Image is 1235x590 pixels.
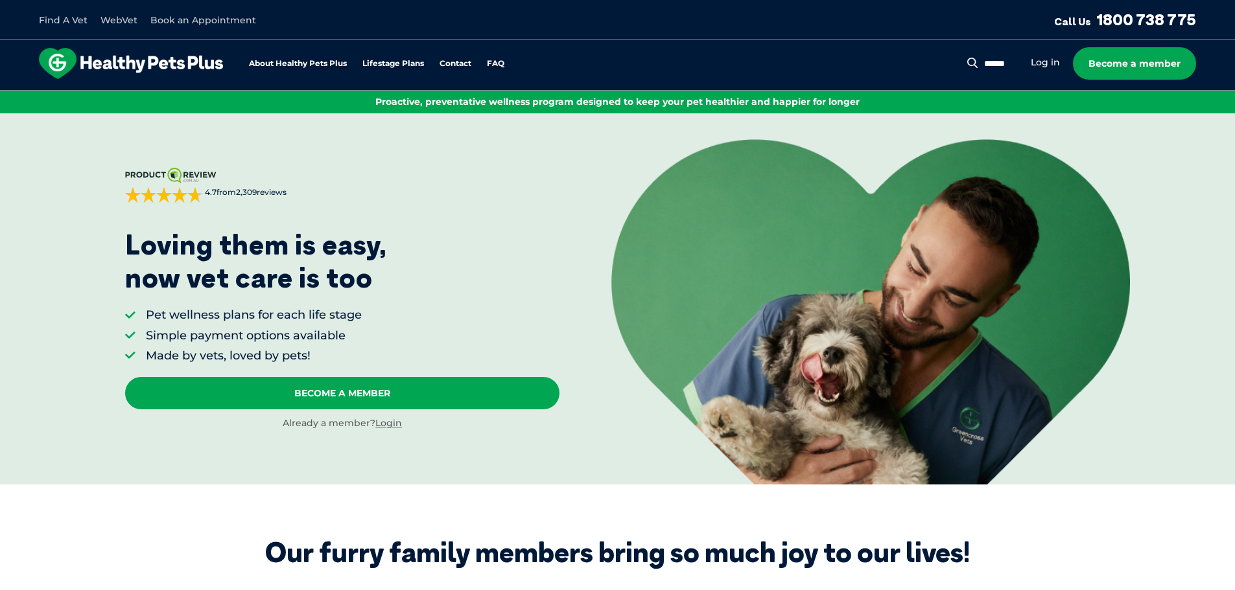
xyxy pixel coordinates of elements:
img: hpp-logo [39,48,223,79]
span: from [203,187,287,198]
a: About Healthy Pets Plus [249,60,347,68]
a: 4.7from2,309reviews [125,168,559,203]
a: FAQ [487,60,504,68]
a: Find A Vet [39,14,88,26]
a: WebVet [100,14,137,26]
button: Search [965,56,981,69]
p: Loving them is easy, now vet care is too [125,229,387,294]
span: 2,309 reviews [236,187,287,197]
li: Made by vets, loved by pets! [146,348,362,364]
a: Contact [440,60,471,68]
span: Proactive, preventative wellness program designed to keep your pet healthier and happier for longer [375,96,860,108]
strong: 4.7 [205,187,217,197]
a: Log in [1031,56,1060,69]
a: Become A Member [125,377,559,409]
img: <p>Loving them is easy, <br /> now vet care is too</p> [611,139,1130,484]
span: Call Us [1054,15,1091,28]
div: Our furry family members bring so much joy to our lives! [265,536,970,569]
a: Login [375,417,402,429]
li: Simple payment options available [146,328,362,344]
a: Lifestage Plans [362,60,424,68]
li: Pet wellness plans for each life stage [146,307,362,323]
a: Book an Appointment [150,14,256,26]
a: Call Us1800 738 775 [1054,10,1196,29]
a: Become a member [1073,47,1196,80]
div: Already a member? [125,417,559,430]
div: 4.7 out of 5 stars [125,187,203,203]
